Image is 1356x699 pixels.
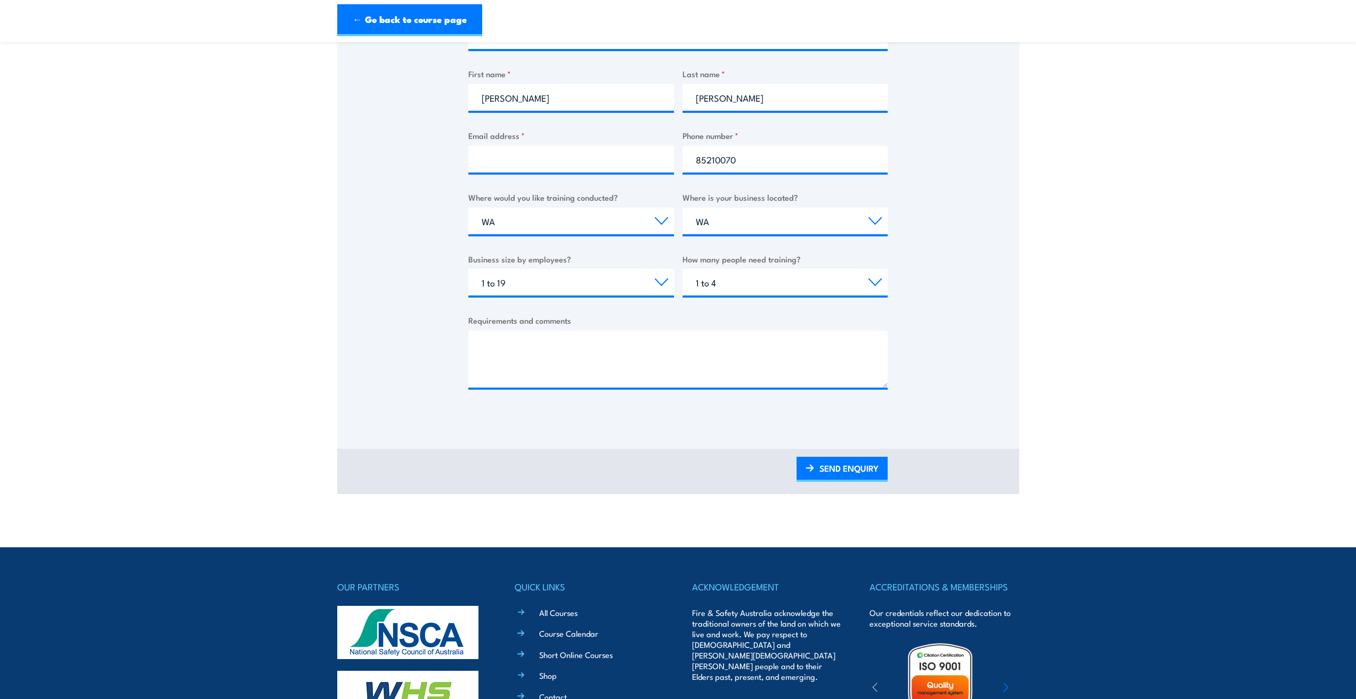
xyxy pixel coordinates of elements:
h4: QUICK LINKS [515,579,664,594]
a: Short Online Courses [539,649,613,660]
a: ← Go back to course page [337,4,482,36]
p: Our credentials reflect our dedication to exceptional service standards. [870,607,1019,629]
p: Fire & Safety Australia acknowledge the traditional owners of the land on which we live and work.... [692,607,841,682]
label: Where would you like training conducted? [468,191,674,203]
label: Phone number [683,129,888,142]
h4: ACCREDITATIONS & MEMBERSHIPS [870,579,1019,594]
label: First name [468,68,674,80]
h4: OUR PARTNERS [337,579,486,594]
label: Last name [683,68,888,80]
label: How many people need training? [683,253,888,265]
label: Where is your business located? [683,191,888,203]
a: Shop [539,670,557,681]
a: All Courses [539,607,578,618]
label: Requirements and comments [468,314,888,326]
label: Email address [468,129,674,142]
h4: ACKNOWLEDGEMENT [692,579,841,594]
img: nsca-logo-footer [337,606,478,659]
a: Course Calendar [539,628,598,639]
a: SEND ENQUIRY [797,457,888,482]
label: Business size by employees? [468,253,674,265]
